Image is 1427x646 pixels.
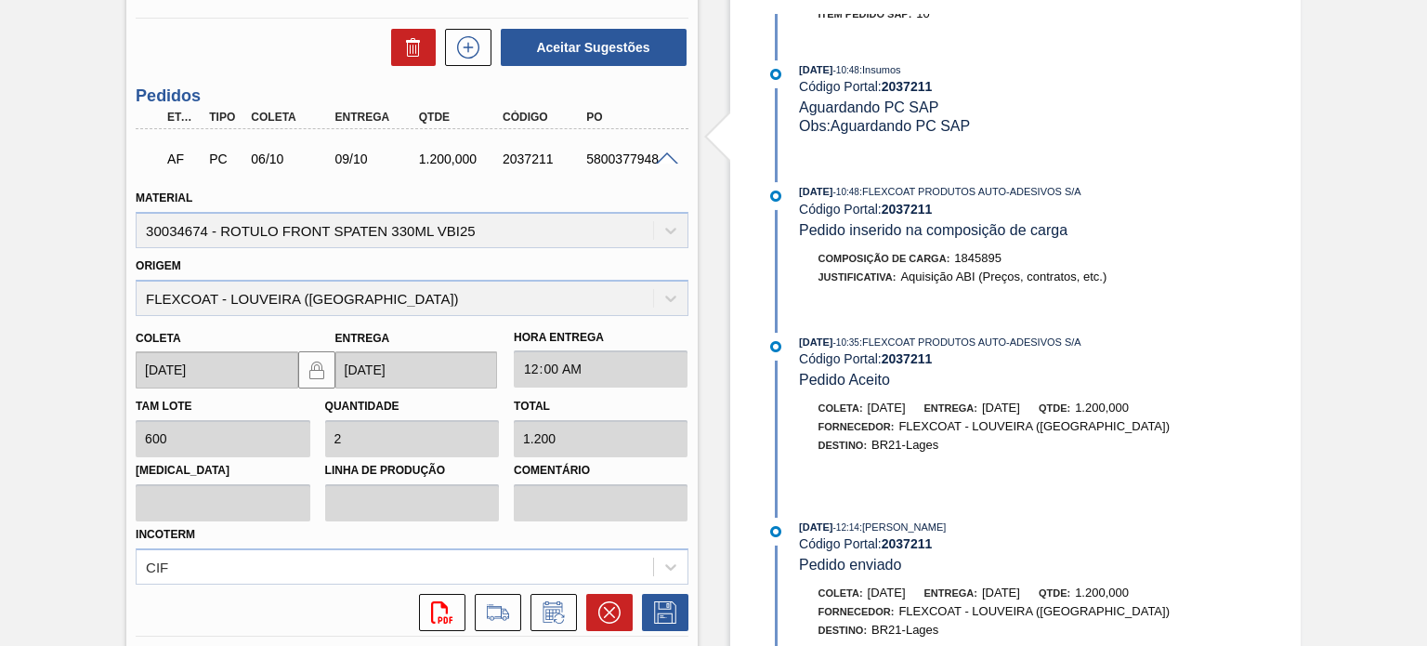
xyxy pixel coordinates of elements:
[833,337,859,348] span: - 10:35
[982,586,1020,600] span: [DATE]
[770,526,781,537] img: atual
[136,528,195,541] label: Incoterm
[859,336,1081,348] span: : FLEXCOAT PRODUTOS AUTO-ADESIVOS S/A
[582,152,674,166] div: 5800377948
[514,400,550,413] label: Total
[414,152,506,166] div: 1.200,000
[799,79,1240,94] div: Código Portal:
[582,111,674,124] div: PO
[331,111,423,124] div: Entrega
[799,222,1067,238] span: Pedido inserido na composição de carga
[146,559,168,574] div: CIF
[799,536,1240,551] div: Código Portal:
[882,351,933,366] strong: 2037211
[136,191,192,204] label: Material
[882,79,933,94] strong: 2037211
[799,351,1240,366] div: Código Portal:
[818,402,863,414] span: Coleta:
[163,138,204,179] div: Aguardando Faturamento
[900,270,1106,283] span: Aquisição ABI (Preços, contratos, etc.)
[246,111,338,124] div: Coleta
[818,271,897,283] span: Justificativa:
[982,401,1020,415] span: [DATE]
[770,69,781,80] img: atual
[465,594,521,631] div: Ir para Composição de Carga
[799,521,832,533] span: [DATE]
[163,111,204,124] div: Etapa
[514,324,687,351] label: Hora Entrega
[833,522,859,533] span: - 12:14
[799,372,890,388] span: Pedido Aceito
[799,64,832,75] span: [DATE]
[1039,587,1070,599] span: Qtde:
[871,623,938,637] span: BR21-Lages
[799,99,938,115] span: Aguardando PC SAP
[799,336,832,348] span: [DATE]
[298,351,335,389] button: locked
[491,27,688,68] div: Aceitar Sugestões
[799,186,832,197] span: [DATE]
[414,111,506,124] div: Qtde
[1039,402,1070,414] span: Qtde:
[436,29,491,66] div: Nova sugestão
[633,594,688,631] div: Salvar Pedido
[859,64,901,75] span: : Insumos
[331,152,423,166] div: 09/10/2025
[818,421,895,432] span: Fornecedor:
[1075,401,1129,415] span: 1.200,000
[498,152,590,166] div: 2037211
[204,152,246,166] div: Pedido de Compra
[859,521,947,533] span: : [PERSON_NAME]
[818,587,863,599] span: Coleta:
[204,111,246,124] div: Tipo
[136,332,180,345] label: Coleta
[818,253,950,264] span: Composição de Carga :
[577,594,633,631] div: Cancelar pedido
[868,401,906,415] span: [DATE]
[954,251,1002,265] span: 1845895
[868,586,906,600] span: [DATE]
[498,111,590,124] div: Código
[799,557,901,573] span: Pedido enviado
[818,440,868,451] span: Destino:
[306,359,328,381] img: locked
[136,351,297,389] input: dd/mm/yyyy
[799,202,1240,217] div: Código Portal:
[924,402,977,414] span: Entrega:
[136,86,687,106] h3: Pedidos
[501,29,687,66] button: Aceitar Sugestões
[136,400,191,413] label: Tam lote
[410,594,465,631] div: Abrir arquivo PDF
[799,118,970,134] span: Obs: Aguardando PC SAP
[882,202,933,217] strong: 2037211
[818,8,912,20] span: Item pedido SAP:
[924,587,977,599] span: Entrega:
[833,65,859,75] span: - 10:48
[916,7,929,20] span: 10
[770,191,781,202] img: atual
[335,332,390,345] label: Entrega
[898,604,1170,618] span: FLEXCOAT - LOUVEIRA ([GEOGRAPHIC_DATA])
[818,625,868,636] span: Destino:
[882,536,933,551] strong: 2037211
[833,187,859,197] span: - 10:48
[898,419,1170,433] span: FLEXCOAT - LOUVEIRA ([GEOGRAPHIC_DATA])
[770,341,781,352] img: atual
[859,186,1081,197] span: : FLEXCOAT PRODUTOS AUTO-ADESIVOS S/A
[325,400,399,413] label: Quantidade
[871,438,938,452] span: BR21-Lages
[335,351,497,389] input: dd/mm/yyyy
[136,259,181,272] label: Origem
[136,457,309,484] label: [MEDICAL_DATA]
[521,594,577,631] div: Informar alteração no pedido
[167,152,200,166] p: AF
[382,29,436,66] div: Excluir Sugestões
[818,606,895,617] span: Fornecedor:
[246,152,338,166] div: 06/10/2025
[514,457,687,484] label: Comentário
[1075,586,1129,600] span: 1.200,000
[325,457,499,484] label: Linha de Produção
